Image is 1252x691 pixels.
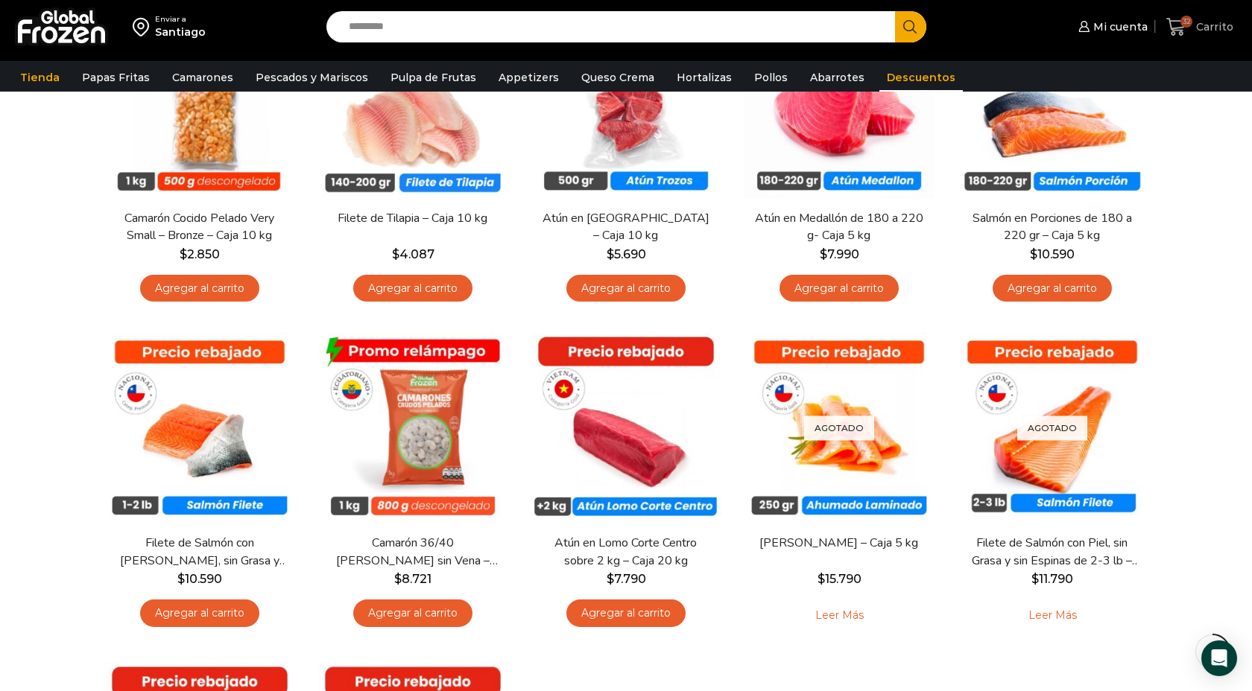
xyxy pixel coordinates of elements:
bdi: 10.590 [1030,247,1075,261]
a: Appetizers [491,63,566,92]
bdi: 8.721 [394,572,431,586]
span: $ [180,247,187,261]
bdi: 2.850 [180,247,220,261]
a: Filete de Salmón con Piel, sin Grasa y sin Espinas de 2-3 lb – Premium – Caja 10 kg [967,535,1138,569]
a: Mi cuenta [1075,12,1148,42]
a: Agregar al carrito: “Atún en Medallón de 180 a 220 g- Caja 5 kg” [780,275,899,302]
div: Open Intercom Messenger [1201,640,1237,676]
img: address-field-icon.svg [133,14,155,39]
span: $ [818,572,825,586]
a: Filete de Tilapia – Caja 10 kg [327,210,499,227]
span: $ [1031,572,1039,586]
span: $ [820,247,827,261]
a: [PERSON_NAME] – Caja 5 kg [753,535,925,552]
a: Atún en Lomo Corte Centro sobre 2 kg – Caja 20 kg [540,535,712,569]
a: Agregar al carrito: “Atún en Trozos - Caja 10 kg” [566,275,686,302]
a: Agregar al carrito: “Filete de Salmón con Piel, sin Grasa y sin Espinas 1-2 lb – Caja 10 Kg” [140,599,259,627]
a: Atún en Medallón de 180 a 220 g- Caja 5 kg [753,210,925,244]
bdi: 7.990 [820,247,859,261]
a: Agregar al carrito: “Filete de Tilapia - Caja 10 kg” [353,275,472,302]
a: Queso Crema [574,63,662,92]
span: $ [607,572,614,586]
a: 32 Carrito [1163,10,1237,45]
a: Hortalizas [669,63,739,92]
a: Abarrotes [803,63,872,92]
span: $ [394,572,402,586]
div: Enviar a [155,14,206,25]
a: Agregar al carrito: “Camarón 36/40 Crudo Pelado sin Vena - Gold - Caja 10 kg” [353,599,472,627]
a: Camarones [165,63,241,92]
a: Descuentos [879,63,963,92]
bdi: 4.087 [392,247,434,261]
bdi: 11.790 [1031,572,1073,586]
a: Pollos [747,63,795,92]
bdi: 7.790 [607,572,646,586]
a: Atún en [GEOGRAPHIC_DATA] – Caja 10 kg [540,210,712,244]
p: Agotado [804,416,874,441]
span: $ [607,247,614,261]
span: $ [1030,247,1037,261]
span: Mi cuenta [1090,19,1148,34]
div: Santiago [155,25,206,39]
a: Agregar al carrito: “Atún en Lomo Corte Centro sobre 2 kg - Caja 20 kg” [566,599,686,627]
a: Pulpa de Frutas [383,63,484,92]
a: Filete de Salmón con [PERSON_NAME], sin Grasa y sin Espinas 1-2 lb – Caja 10 Kg [114,535,285,569]
a: Agregar al carrito: “Salmón en Porciones de 180 a 220 gr - Caja 5 kg” [993,275,1112,302]
a: Salmón en Porciones de 180 a 220 gr – Caja 5 kg [967,210,1138,244]
span: $ [177,572,185,586]
a: Leé más sobre “Salmón Ahumado Laminado - Caja 5 kg” [792,599,887,631]
bdi: 5.690 [607,247,646,261]
a: Pescados y Mariscos [248,63,376,92]
a: Tienda [13,63,67,92]
a: Camarón Cocido Pelado Very Small – Bronze – Caja 10 kg [114,210,285,244]
span: Carrito [1192,19,1233,34]
button: Search button [895,11,926,42]
bdi: 15.790 [818,572,861,586]
bdi: 10.590 [177,572,222,586]
a: Papas Fritas [75,63,157,92]
p: Agotado [1017,416,1087,441]
a: Agregar al carrito: “Camarón Cocido Pelado Very Small - Bronze - Caja 10 kg” [140,275,259,302]
a: Leé más sobre “Filete de Salmón con Piel, sin Grasa y sin Espinas de 2-3 lb - Premium - Caja 10 kg” [1005,599,1100,631]
span: $ [392,247,399,261]
a: Camarón 36/40 [PERSON_NAME] sin Vena – Gold – Caja 10 kg [327,535,499,569]
span: 32 [1180,16,1192,28]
